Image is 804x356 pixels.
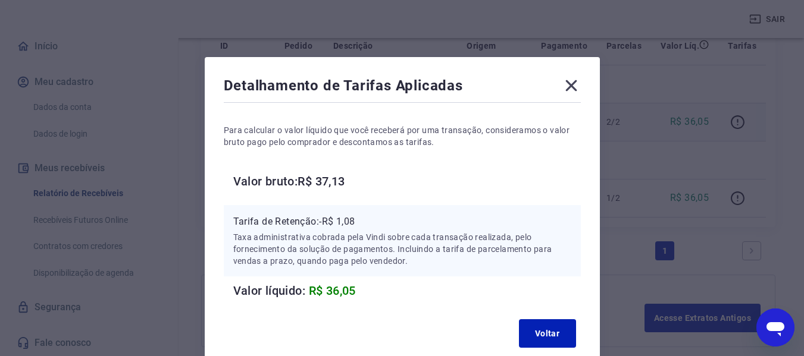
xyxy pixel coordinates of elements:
[233,215,571,229] p: Tarifa de Retenção: -R$ 1,08
[233,281,581,300] h6: Valor líquido:
[224,124,581,148] p: Para calcular o valor líquido que você receberá por uma transação, consideramos o valor bruto pag...
[309,283,356,298] span: R$ 36,05
[519,319,576,348] button: Voltar
[233,231,571,267] p: Taxa administrativa cobrada pela Vindi sobre cada transação realizada, pelo fornecimento da soluç...
[756,308,794,346] iframe: Botão para abrir a janela de mensagens
[233,172,581,191] h6: Valor bruto: R$ 37,13
[224,76,581,100] div: Detalhamento de Tarifas Aplicadas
